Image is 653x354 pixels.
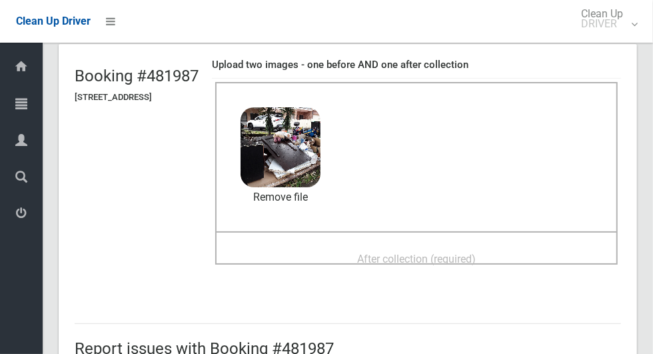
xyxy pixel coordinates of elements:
[16,15,91,27] span: Clean Up Driver
[581,19,623,29] small: DRIVER
[574,9,636,29] span: Clean Up
[75,93,199,102] h5: [STREET_ADDRESS]
[241,187,321,207] a: Remove file
[212,59,621,71] h4: Upload two images - one before AND one after collection
[75,67,199,85] h2: Booking #481987
[16,11,91,31] a: Clean Up Driver
[357,253,476,265] span: After collection (required)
